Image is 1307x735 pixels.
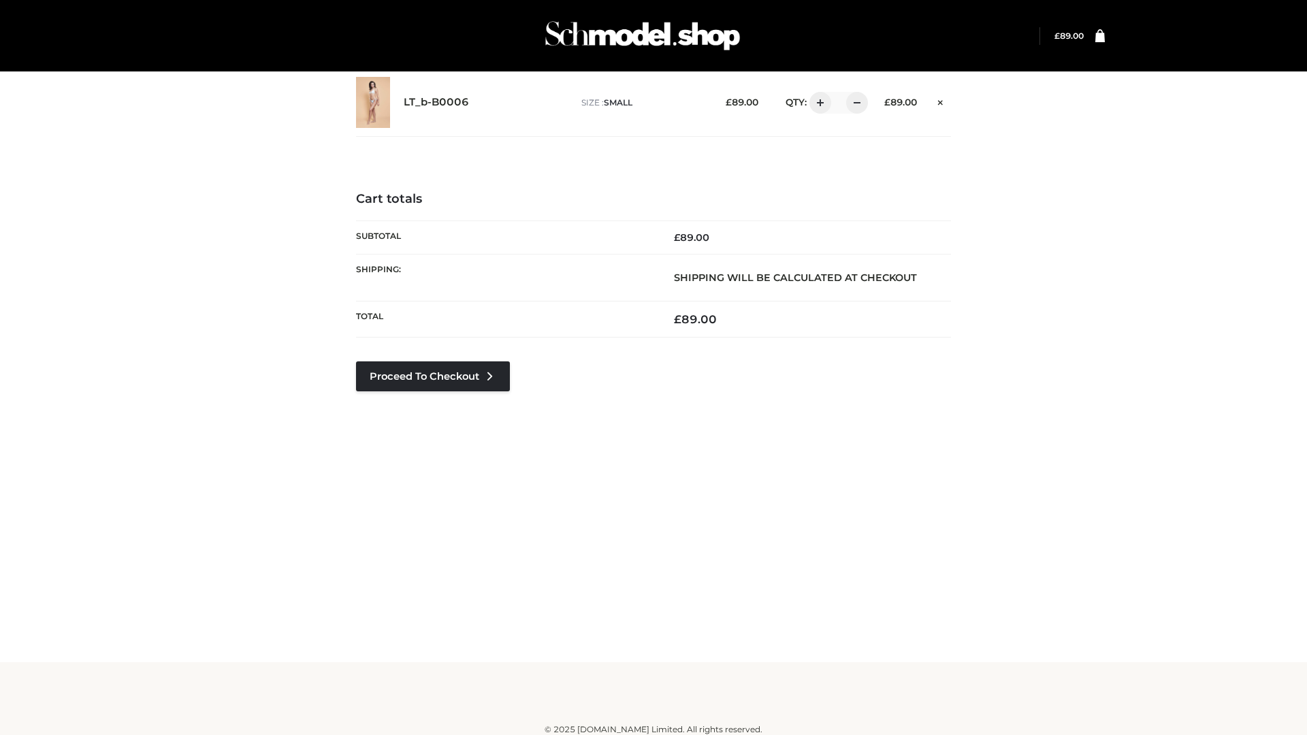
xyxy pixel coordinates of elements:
[884,97,917,108] bdi: 89.00
[674,312,681,326] span: £
[1054,31,1060,41] span: £
[356,361,510,391] a: Proceed to Checkout
[674,231,709,244] bdi: 89.00
[1054,31,1084,41] a: £89.00
[772,92,863,114] div: QTY:
[674,312,717,326] bdi: 89.00
[726,97,758,108] bdi: 89.00
[356,192,951,207] h4: Cart totals
[931,92,951,110] a: Remove this item
[1054,31,1084,41] bdi: 89.00
[726,97,732,108] span: £
[581,97,705,109] p: size :
[404,96,469,109] a: LT_b-B0006
[356,220,653,254] th: Subtotal
[674,231,680,244] span: £
[884,97,890,108] span: £
[356,301,653,338] th: Total
[356,77,390,128] img: LT_b-B0006 - SMALL
[540,9,745,63] img: Schmodel Admin 964
[356,254,653,301] th: Shipping:
[674,272,917,284] strong: Shipping will be calculated at checkout
[604,97,632,108] span: SMALL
